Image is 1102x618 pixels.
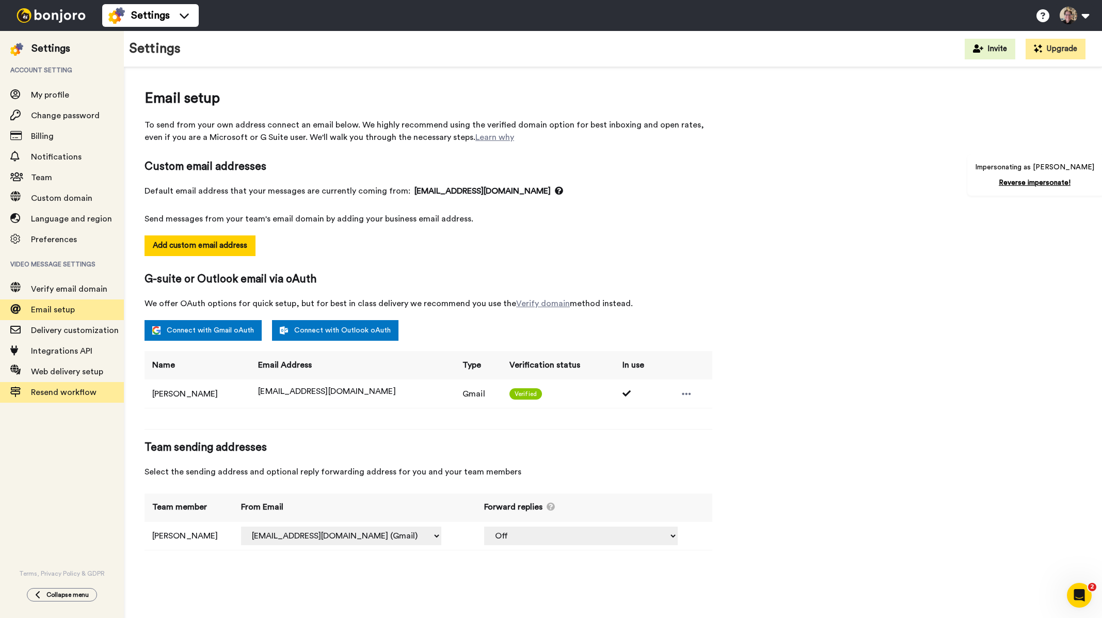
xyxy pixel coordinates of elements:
[108,7,125,24] img: settings-colored.svg
[145,297,712,310] span: We offer OAuth options for quick setup, but for best in class delivery we recommend you use the m...
[475,133,514,141] a: Learn why
[27,588,97,601] button: Collapse menu
[414,185,563,197] span: [EMAIL_ADDRESS][DOMAIN_NAME]
[280,326,288,335] img: outlook-white.svg
[484,501,542,513] span: Forward replies
[145,272,712,287] span: G-suite or Outlook email via oAuth
[250,351,455,379] th: Email Address
[31,132,54,140] span: Billing
[975,162,1094,172] p: Impersonating as [PERSON_NAME]
[145,213,712,225] span: Send messages from your team's email domain by adding your business email address.
[31,112,100,120] span: Change password
[31,91,69,99] span: My profile
[455,379,502,408] td: Gmail
[31,347,92,355] span: Integrations API
[516,299,570,308] a: Verify domain
[615,351,661,379] th: In use
[145,466,712,478] span: Select the sending address and optional reply forwarding address for you and your team members
[622,389,633,398] i: Used 1 times
[145,119,712,144] span: To send from your own address connect an email below. We highly recommend using the verified doma...
[509,388,542,400] span: Verified
[31,368,103,376] span: Web delivery setup
[12,8,90,23] img: bj-logo-header-white.svg
[31,153,82,161] span: Notifications
[258,387,395,395] span: [EMAIL_ADDRESS][DOMAIN_NAME]
[145,440,712,455] span: Team sending addresses
[145,235,255,256] button: Add custom email address
[1067,583,1092,608] iframe: Intercom live chat
[233,494,476,522] th: From Email
[10,43,23,56] img: settings-colored.svg
[502,351,615,379] th: Verification status
[31,285,107,293] span: Verify email domain
[145,522,233,550] td: [PERSON_NAME]
[455,351,502,379] th: Type
[31,326,119,335] span: Delivery customization
[999,179,1071,186] a: Reverse impersonate!
[1088,583,1096,591] span: 2
[31,235,77,244] span: Preferences
[145,88,712,108] span: Email setup
[31,215,112,223] span: Language and region
[129,41,181,56] h1: Settings
[145,494,233,522] th: Team member
[145,379,250,408] td: [PERSON_NAME]
[31,41,70,56] div: Settings
[145,185,712,197] span: Default email address that your messages are currently coming from:
[31,173,52,182] span: Team
[131,8,170,23] span: Settings
[272,320,398,341] a: Connect with Outlook oAuth
[1026,39,1085,59] button: Upgrade
[145,320,262,341] a: Connect with Gmail oAuth
[965,39,1015,59] button: Invite
[31,388,97,397] span: Resend workflow
[145,159,712,175] span: Custom email addresses
[46,591,89,599] span: Collapse menu
[31,194,92,202] span: Custom domain
[31,306,75,314] span: Email setup
[152,326,161,335] img: google.svg
[145,351,250,379] th: Name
